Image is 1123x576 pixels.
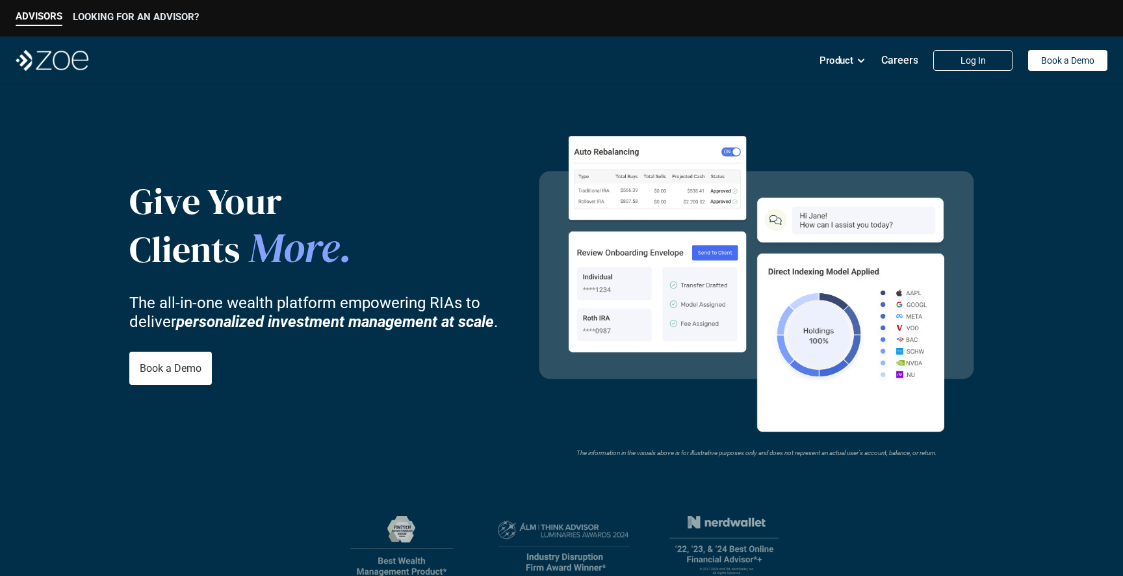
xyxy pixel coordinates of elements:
[176,312,494,330] strong: personalized investment management at scale
[129,352,212,385] a: Book a Demo
[961,55,986,66] p: Log In
[73,11,199,23] p: LOOKING FOR AN ADVISOR?
[881,54,918,66] p: Careers
[1028,50,1107,71] a: Book a Demo
[129,223,429,273] p: Clients
[1041,55,1094,66] p: Book a Demo
[576,449,937,456] em: The information in the visuals above is for illustrative purposes only and does not represent an ...
[129,294,519,332] p: The all-in-one wealth platform empowering RIAs to deliver .
[73,11,199,26] a: LOOKING FOR AN ADVISOR?
[249,219,339,276] span: More
[933,50,1013,71] a: Log In
[129,179,429,223] p: Give Your
[140,362,201,374] p: Book a Demo
[16,10,62,22] p: ADVISORS
[820,51,853,70] p: Product
[339,219,352,276] span: .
